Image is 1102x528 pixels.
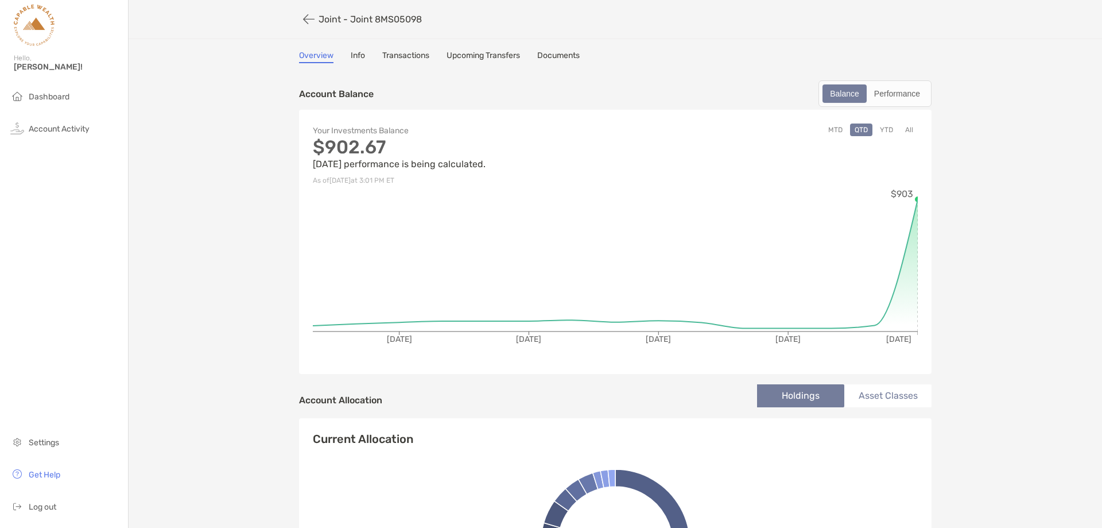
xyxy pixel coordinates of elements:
[29,470,60,480] span: Get Help
[850,124,872,136] button: QTD
[29,124,90,134] span: Account Activity
[824,86,866,102] div: Balance
[299,395,382,406] h4: Account Allocation
[29,92,69,102] span: Dashboard
[901,124,918,136] button: All
[537,51,580,63] a: Documents
[824,124,847,136] button: MTD
[382,51,429,63] a: Transactions
[29,438,59,448] span: Settings
[387,334,412,344] tspan: [DATE]
[757,384,844,407] li: Holdings
[14,5,55,46] img: Zoe Logo
[646,334,671,344] tspan: [DATE]
[313,157,615,171] p: [DATE] performance is being calculated.
[10,435,24,449] img: settings icon
[10,121,24,135] img: activity icon
[875,124,898,136] button: YTD
[447,51,520,63] a: Upcoming Transfers
[299,87,374,101] p: Account Balance
[14,62,121,72] span: [PERSON_NAME]!
[10,467,24,481] img: get-help icon
[319,14,422,25] p: Joint - Joint 8MS05098
[351,51,365,63] a: Info
[868,86,926,102] div: Performance
[886,334,911,344] tspan: [DATE]
[313,124,615,138] p: Your Investments Balance
[818,80,932,107] div: segmented control
[775,334,801,344] tspan: [DATE]
[844,384,932,407] li: Asset Classes
[29,502,56,512] span: Log out
[891,188,913,199] tspan: $903
[10,89,24,103] img: household icon
[313,174,615,188] p: As of [DATE] at 3:01 PM ET
[313,432,413,446] h4: Current Allocation
[10,499,24,513] img: logout icon
[299,51,333,63] a: Overview
[313,140,615,155] p: $902.67
[516,334,541,344] tspan: [DATE]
